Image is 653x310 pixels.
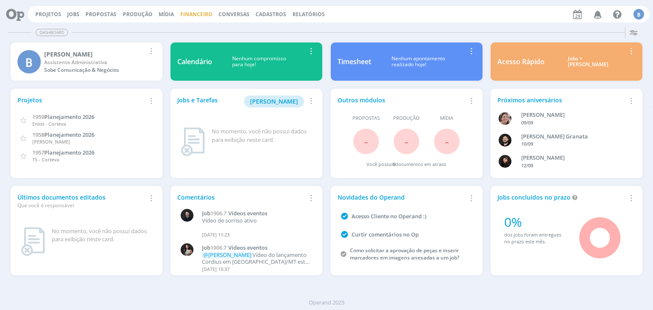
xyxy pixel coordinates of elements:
[228,244,267,251] span: Vídeos eventos
[44,113,94,121] span: Planejamento 2026
[338,96,466,104] div: Outros módulos
[177,193,306,202] div: Comentários
[228,209,267,217] span: Vídeos eventos
[203,251,251,259] span: @[PERSON_NAME]
[11,42,162,81] a: B[PERSON_NAME]Assistente AdministrativaSobe Comunicação & Negócios
[159,11,174,18] a: Mídia
[52,227,152,244] div: No momento, você não possui dados para exibição neste card.
[36,29,68,36] span: Dashboard
[83,11,119,18] button: Propostas
[497,96,626,104] div: Próximos aniversários
[521,111,626,119] div: Aline Beatriz Jackisch
[633,7,644,22] button: B
[331,42,483,81] a: TimesheetNenhum apontamentorealizado hoje!
[32,156,59,163] span: TS - Corteva
[497,193,626,202] div: Jobs concluídos no prazo
[32,113,94,121] a: 1959Planejamento 2026
[178,11,215,18] button: Financeiro
[35,11,61,18] a: Projetos
[504,212,568,231] div: 0%
[244,96,304,107] button: [PERSON_NAME]
[352,231,419,238] a: Curtir comentários no Op
[219,11,250,18] a: Conversas
[65,11,82,18] button: Jobs
[32,113,44,121] span: 1959
[371,56,466,68] div: Nenhum apontamento realizado hoje!
[521,154,626,162] div: Luana da Silva de Andrade
[44,59,146,66] div: Assistente Administrativa
[393,115,420,122] span: Produção
[32,131,44,138] span: 1958
[32,149,44,156] span: 1957
[67,11,79,18] a: Jobs
[44,66,146,74] div: Sobe Comunicação & Negócios
[85,11,116,18] span: Propostas
[202,231,230,238] span: [DATE] 11:23
[32,138,70,145] span: [PERSON_NAME]
[290,11,327,18] button: Relatórios
[177,56,212,67] div: Calendário
[202,210,311,217] a: Job1906.7Vídeos eventos
[181,209,193,222] img: C
[393,161,395,167] span: 0
[202,217,311,224] p: Vídeo de sorriso ativo
[256,11,286,18] span: Cadastros
[44,50,146,59] div: Beatriz Hoesker
[180,11,213,18] a: Financeiro
[338,56,371,67] div: Timesheet
[120,11,155,18] button: Produção
[210,244,227,251] span: 1906.7
[440,115,453,122] span: Mídia
[33,11,64,18] button: Projetos
[32,148,94,156] a: 1957Planejamento 2026
[338,193,466,202] div: Novidades do Operand
[497,56,545,67] div: Acesso Rápido
[292,11,325,18] a: Relatórios
[352,212,426,220] a: Acesso Cliente no Operand :)
[253,11,289,18] button: Cadastros
[17,96,146,104] div: Projetos
[177,96,306,107] div: Jobs e Tarefas
[445,132,449,150] span: -
[17,193,146,209] div: Últimos documentos editados
[244,97,304,105] a: [PERSON_NAME]
[202,245,311,251] a: Job1906.7Vídeos eventos
[202,266,230,272] span: [DATE] 15:37
[633,9,644,20] div: B
[21,227,45,256] img: dashboard_not_found.png
[17,50,41,73] div: B
[250,97,298,105] span: [PERSON_NAME]
[212,127,312,144] div: No momento, você não possui dados para exibição neste card.
[352,115,380,122] span: Propostas
[181,243,193,256] img: C
[521,162,533,169] span: 12/09
[521,141,533,147] span: 10/09
[364,132,368,150] span: -
[181,127,205,156] img: dashboard_not_found.png
[32,121,66,127] span: Enlist - Corteva
[366,161,446,168] div: Você possui documentos em atraso
[210,210,227,217] span: 1906.7
[504,231,568,245] div: dos jobs foram entregues no prazo este mês.
[551,56,626,68] div: Jobs > [PERSON_NAME]
[521,119,533,126] span: 09/09
[404,132,409,150] span: -
[156,11,176,18] button: Mídia
[216,11,252,18] button: Conversas
[123,11,153,18] a: Produção
[44,149,94,156] span: Planejamento 2026
[499,112,511,125] img: A
[499,155,511,168] img: L
[32,130,94,138] a: 1958Planejamento 2026
[350,247,459,261] a: Como solicitar a aprovação de peças e inserir marcadores em imagens anexadas a um job?
[521,132,626,141] div: Bruno Corralo Granata
[202,252,311,265] p: Vídeo do lançamento Cordius em [GEOGRAPHIC_DATA]/MT está no ar!
[17,202,146,209] div: Que você é responsável
[499,134,511,147] img: B
[212,56,306,68] div: Nenhum compromisso para hoje!
[44,131,94,138] span: Planejamento 2026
